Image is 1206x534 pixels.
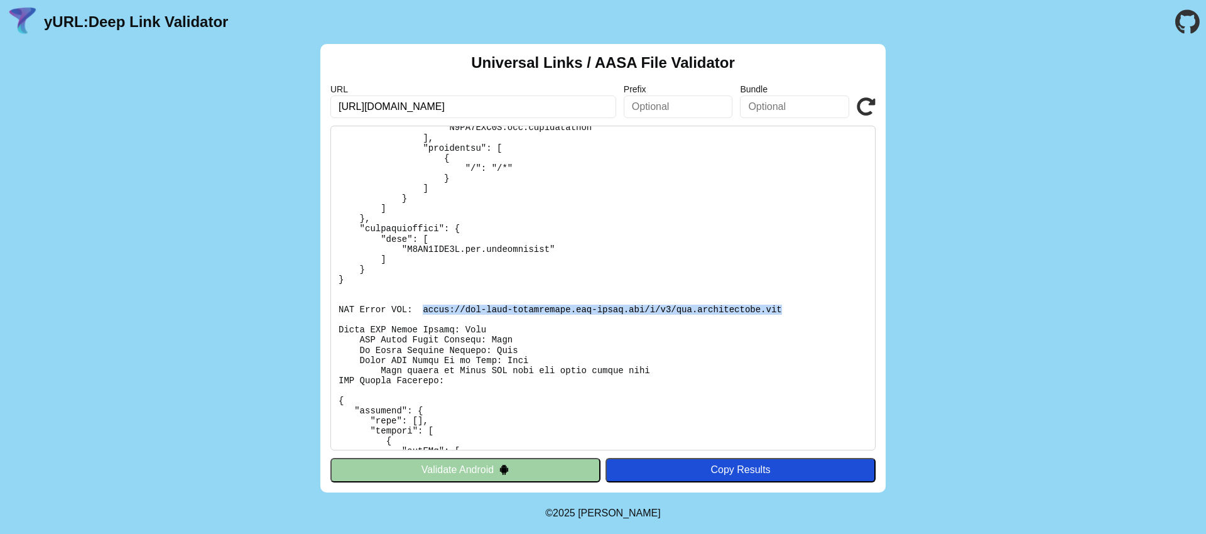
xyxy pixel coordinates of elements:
div: Copy Results [612,464,869,476]
span: 2025 [553,508,575,518]
a: Michael Ibragimchayev's Personal Site [578,508,661,518]
input: Required [330,95,616,118]
label: Bundle [740,84,849,94]
button: Validate Android [330,458,600,482]
input: Optional [740,95,849,118]
label: URL [330,84,616,94]
input: Optional [624,95,733,118]
label: Prefix [624,84,733,94]
img: droidIcon.svg [499,464,509,475]
button: Copy Results [606,458,876,482]
a: yURL:Deep Link Validator [44,13,228,31]
img: yURL Logo [6,6,39,38]
h2: Universal Links / AASA File Validator [471,54,735,72]
footer: © [545,493,660,534]
pre: Lorem ipsu do: sitam://con.adipiscingel.sed/.doei-tempo/incid-utl-etdo-magnaaliqua En Adminimv: Q... [330,126,876,450]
